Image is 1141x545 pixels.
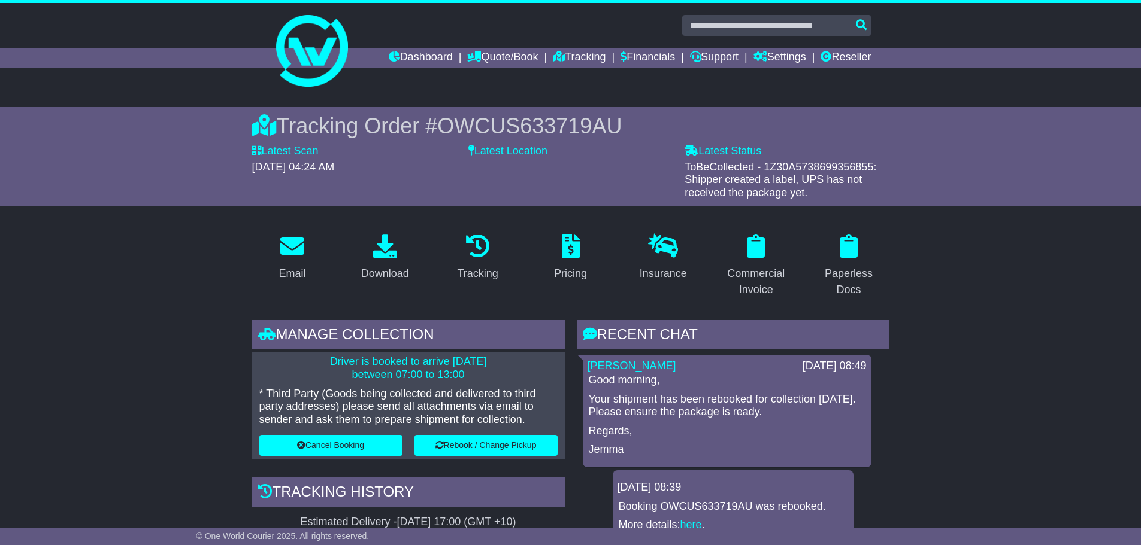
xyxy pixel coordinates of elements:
[621,48,675,68] a: Financials
[437,114,622,138] span: OWCUS633719AU
[546,230,595,286] a: Pricing
[414,435,558,456] button: Rebook / Change Pickup
[252,145,319,158] label: Latest Scan
[619,519,848,532] p: More details: .
[468,145,547,158] label: Latest Location
[619,500,848,513] p: Booking OWCUS633719AU was rebooked.
[640,266,687,282] div: Insurance
[457,266,498,282] div: Tracking
[816,266,882,298] div: Paperless Docs
[397,516,516,529] div: [DATE] 17:00 (GMT +10)
[259,435,402,456] button: Cancel Booking
[353,230,417,286] a: Download
[588,360,676,372] a: [PERSON_NAME]
[196,531,370,541] span: © One World Courier 2025. All rights reserved.
[252,477,565,510] div: Tracking history
[554,266,587,282] div: Pricing
[821,48,871,68] a: Reseller
[690,48,739,68] a: Support
[577,320,889,352] div: RECENT CHAT
[632,230,695,286] a: Insurance
[724,266,789,298] div: Commercial Invoice
[803,360,867,373] div: [DATE] 08:49
[680,519,702,531] a: here
[252,113,889,139] div: Tracking Order #
[589,443,865,456] p: Jemma
[589,374,865,387] p: Good morning,
[361,266,409,282] div: Download
[259,388,558,427] p: * Third Party (Goods being collected and delivered to third party addresses) please send all atta...
[618,481,849,494] div: [DATE] 08:39
[753,48,806,68] a: Settings
[449,230,506,286] a: Tracking
[589,425,865,438] p: Regards,
[809,230,889,302] a: Paperless Docs
[467,48,538,68] a: Quote/Book
[589,393,865,419] p: Your shipment has been rebooked for collection [DATE]. Please ensure the package is ready.
[389,48,453,68] a: Dashboard
[716,230,797,302] a: Commercial Invoice
[252,516,565,529] div: Estimated Delivery -
[252,320,565,352] div: Manage collection
[271,230,313,286] a: Email
[252,161,335,173] span: [DATE] 04:24 AM
[279,266,305,282] div: Email
[553,48,606,68] a: Tracking
[685,145,761,158] label: Latest Status
[685,161,876,199] span: ToBeCollected - 1Z30A5738699356855: Shipper created a label, UPS has not received the package yet.
[259,355,558,381] p: Driver is booked to arrive [DATE] between 07:00 to 13:00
